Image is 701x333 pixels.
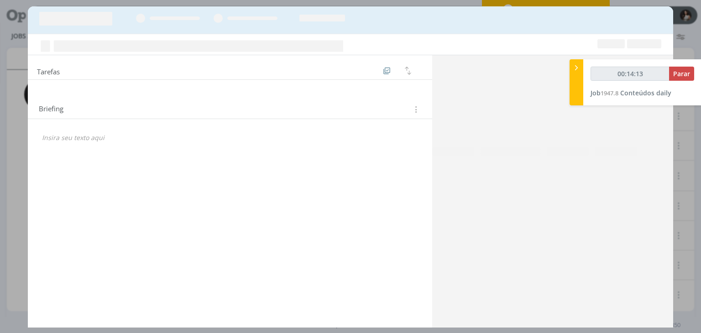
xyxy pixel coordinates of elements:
[669,67,694,81] button: Parar
[620,88,671,97] span: Conteúdos daily
[39,104,63,115] span: Briefing
[37,65,60,76] span: Tarefas
[28,6,673,328] div: dialog
[673,69,690,78] span: Parar
[601,89,618,97] span: 1947.8
[405,67,411,75] img: arrow-down-up.svg
[591,88,671,97] a: Job1947.8Conteúdos daily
